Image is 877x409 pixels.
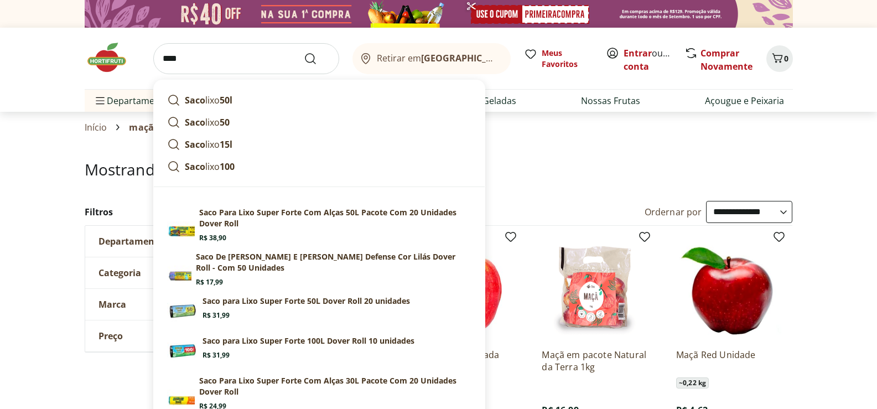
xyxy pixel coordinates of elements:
p: lixo [185,94,232,107]
a: Sacolixo50 [163,111,476,133]
p: Saco De [PERSON_NAME] E [PERSON_NAME] Defense Cor Lilás Dover Roll - Com 50 Unidades [196,251,471,273]
strong: 50 [220,116,230,128]
img: Principal [167,207,198,238]
a: PrincipalSaco Para Lixo Super Forte Com Alças 50L Pacote Com 20 Unidades Dover RollR$ 38,90 [163,203,476,247]
span: R$ 31,99 [203,311,230,320]
img: Principal [167,375,198,406]
span: Marca [98,299,126,310]
span: 0 [784,53,788,64]
input: search [153,43,339,74]
a: Entrar [624,47,652,59]
img: Principal [167,335,198,366]
strong: Saco [185,161,205,173]
label: Ordernar por [645,206,702,218]
a: Meus Favoritos [524,48,593,70]
a: Sacolixo50l [163,89,476,111]
img: Hortifruti [85,41,140,74]
h1: Mostrando resultados para: [85,161,793,178]
p: lixo [185,138,232,151]
strong: 15l [220,138,232,151]
a: Sacolixo100 [163,156,476,178]
a: Nossas Frutas [581,94,640,107]
a: PrincipalSaco para Lixo Super Forte 50L Dover Roll 20 unidadesR$ 31,99 [163,291,476,331]
span: Departamento [98,236,164,247]
span: ~ 0,22 kg [676,377,709,389]
span: Retirar em [377,53,499,63]
button: Menu [94,87,107,114]
img: Maçã em pacote Natural da Terra 1kg [542,235,647,340]
a: Açougue e Peixaria [705,94,784,107]
a: PrincipalSaco para Lixo Super Forte 100L Dover Roll 10 unidadesR$ 31,99 [163,331,476,371]
span: maçã [129,122,154,132]
button: Departamento [85,226,251,257]
span: R$ 17,99 [196,278,223,287]
span: ou [624,46,673,73]
strong: Saco [185,138,205,151]
span: Categoria [98,267,141,278]
p: Saco Para Lixo Super Forte Com Alças 30L Pacote Com 20 Unidades Dover Roll [199,375,471,397]
span: R$ 38,90 [199,234,226,242]
h2: Filtros [85,201,252,223]
a: Criar conta [624,47,684,73]
img: Principal [167,251,198,282]
a: Maçã em pacote Natural da Terra 1kg [542,349,647,373]
p: lixo [185,116,230,129]
button: Categoria [85,257,251,288]
p: Saco para Lixo Super Forte 100L Dover Roll 10 unidades [203,335,414,346]
span: Departamentos [94,87,173,114]
button: Submit Search [304,52,330,65]
strong: 100 [220,161,235,173]
button: Preço [85,320,251,351]
span: Preço [98,330,123,341]
img: Principal [167,296,198,327]
img: Maçã Red Unidade [676,235,781,340]
strong: 50l [220,94,232,106]
p: Saco Para Lixo Super Forte Com Alças 50L Pacote Com 20 Unidades Dover Roll [199,207,471,229]
button: Retirar em[GEOGRAPHIC_DATA]/[GEOGRAPHIC_DATA] [352,43,511,74]
span: Meus Favoritos [542,48,593,70]
span: R$ 31,99 [203,351,230,360]
a: Comprar Novamente [700,47,753,73]
strong: Saco [185,116,205,128]
button: Marca [85,289,251,320]
a: Início [85,122,107,132]
a: PrincipalSaco De [PERSON_NAME] E [PERSON_NAME] Defense Cor Lilás Dover Roll - Com 50 UnidadesR$ 1... [163,247,476,291]
b: [GEOGRAPHIC_DATA]/[GEOGRAPHIC_DATA] [421,52,608,64]
p: lixo [185,160,235,173]
button: Carrinho [766,45,793,72]
a: Maçã Red Unidade [676,349,781,373]
strong: Saco [185,94,205,106]
p: Saco para Lixo Super Forte 50L Dover Roll 20 unidades [203,296,410,307]
a: Sacolixo15l [163,133,476,156]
